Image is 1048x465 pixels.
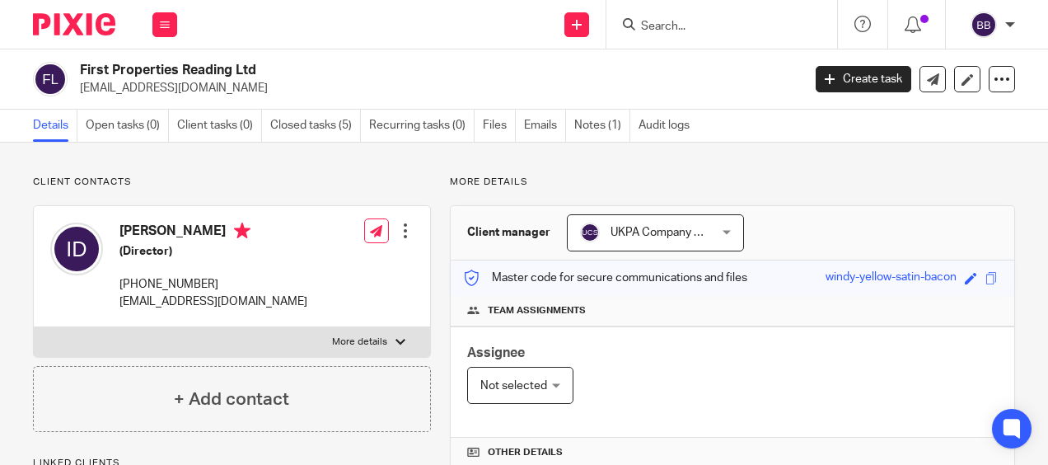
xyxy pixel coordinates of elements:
[80,80,791,96] p: [EMAIL_ADDRESS][DOMAIN_NAME]
[580,223,600,242] img: svg%3E
[639,20,788,35] input: Search
[33,13,115,35] img: Pixie
[234,223,250,239] i: Primary
[574,110,630,142] a: Notes (1)
[488,446,563,459] span: Other details
[33,176,431,189] p: Client contacts
[177,110,262,142] a: Client tasks (0)
[50,223,103,275] img: svg%3E
[270,110,361,142] a: Closed tasks (5)
[33,110,77,142] a: Details
[488,304,586,317] span: Team assignments
[86,110,169,142] a: Open tasks (0)
[332,336,387,349] p: More details
[483,110,516,142] a: Files
[971,12,997,38] img: svg%3E
[174,387,289,412] h4: + Add contact
[119,294,307,310] p: [EMAIL_ADDRESS][DOMAIN_NAME]
[524,110,566,142] a: Emails
[480,380,547,392] span: Not selected
[611,227,750,238] span: UKPA Company Secretarial
[119,223,307,243] h4: [PERSON_NAME]
[826,269,957,288] div: windy-yellow-satin-bacon
[467,224,550,241] h3: Client manager
[450,176,1015,189] p: More details
[639,110,698,142] a: Audit logs
[80,62,648,79] h2: First Properties Reading Ltd
[119,243,307,260] h5: (Director)
[119,276,307,293] p: [PHONE_NUMBER]
[33,62,68,96] img: svg%3E
[467,346,525,359] span: Assignee
[463,270,747,286] p: Master code for secure communications and files
[816,66,911,92] a: Create task
[369,110,475,142] a: Recurring tasks (0)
